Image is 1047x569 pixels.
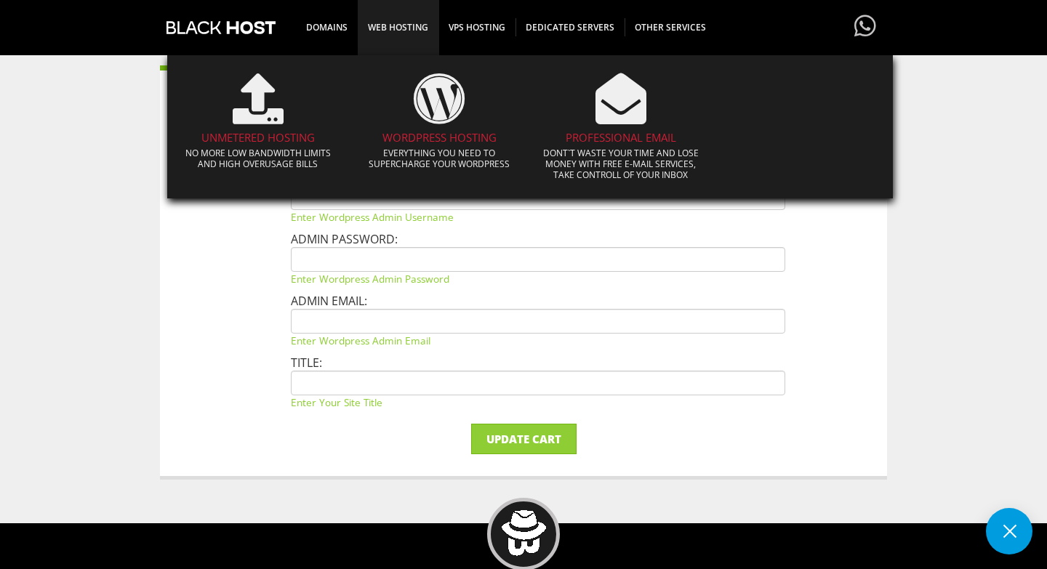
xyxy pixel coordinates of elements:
[291,272,785,286] small: Enter wordpress admin password
[178,132,338,144] h4: UNMETERED HOSTING
[291,210,785,224] small: Enter wordpress admin username
[541,132,701,144] h4: Professional email
[516,18,625,36] span: DEDICATED SERVERS
[291,293,785,347] li: Admin email:
[471,424,577,454] input: Update Cart
[358,18,438,36] span: WEB HOSTING
[291,355,785,409] li: Title:
[625,18,716,36] span: OTHER SERVICES
[291,231,785,286] li: Admin password:
[360,148,520,169] p: Everything you need to supercharge your Wordpress
[178,148,338,169] p: No more low bandwidth limits and high overusage bills
[296,18,358,36] span: DOMAINS
[501,510,547,556] img: BlackHOST mascont, Blacky.
[534,62,708,191] a: Professional email Dont`t waste your time and lose money with free e-mail services, take controll...
[291,334,785,347] small: Enter wordpress admin email
[541,148,701,180] p: Dont`t waste your time and lose money with free e-mail services, take controll of your inbox
[360,132,520,144] h4: WORDPRESS HOSTING
[171,62,345,180] a: UNMETERED HOSTING No more low bandwidth limits and high overusage bills
[353,62,527,180] a: WORDPRESS HOSTING Everything you need to supercharge your Wordpress
[438,18,516,36] span: VPS HOSTING
[291,395,785,409] small: Enter your site title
